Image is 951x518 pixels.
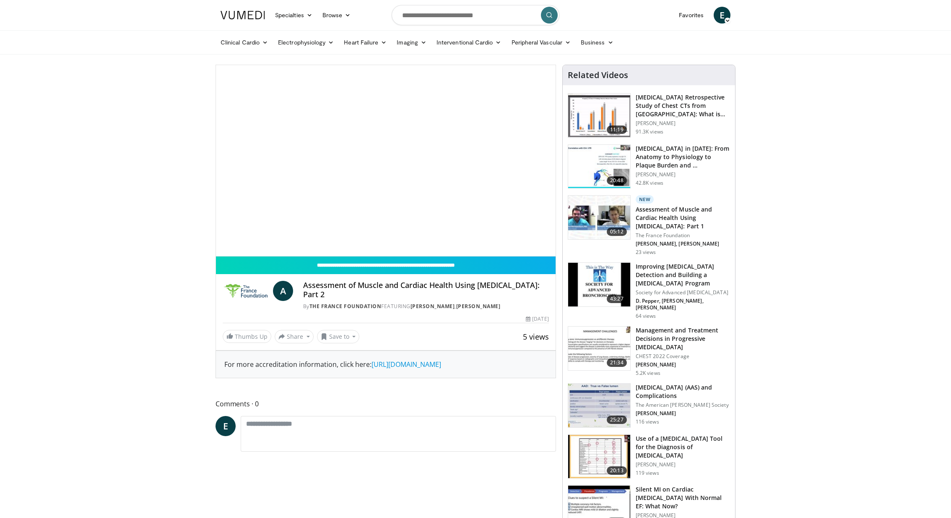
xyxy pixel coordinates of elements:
div: By FEATURING , [303,303,549,310]
a: 20:48 [MEDICAL_DATA] in [DATE]: From Anatomy to Physiology to Plaque Burden and … [PERSON_NAME] 4... [568,144,730,189]
img: 53aeef7e-3fbc-4855-a228-05a10d5ffb8a.150x105_q85_crop-smart_upscale.jpg [568,435,630,479]
p: 91.3K views [636,128,663,135]
p: New [636,195,654,204]
p: D. Pepper, [PERSON_NAME], [PERSON_NAME] [636,298,730,311]
a: 43:27 Improving [MEDICAL_DATA] Detection and Building a [MEDICAL_DATA] Program Society for Advanc... [568,262,730,319]
input: Search topics, interventions [392,5,559,25]
button: Save to [317,330,360,343]
h3: Use of a [MEDICAL_DATA] Tool for the Diagnosis of [MEDICAL_DATA] [636,434,730,460]
img: 823da73b-7a00-425d-bb7f-45c8b03b10c3.150x105_q85_crop-smart_upscale.jpg [568,145,630,188]
a: E [216,416,236,436]
div: [DATE] [526,315,548,323]
img: da6f2637-572c-4e26-9f3c-99c40a6d351c.150x105_q85_crop-smart_upscale.jpg [568,263,630,306]
a: Clinical Cardio [216,34,273,51]
a: Peripheral Vascular [507,34,576,51]
p: 116 views [636,419,659,425]
a: [URL][DOMAIN_NAME] [372,360,441,369]
p: [PERSON_NAME] [636,461,730,468]
a: [PERSON_NAME] [456,303,501,310]
a: [PERSON_NAME] [411,303,455,310]
a: Heart Failure [339,34,392,51]
span: 20:13 [607,466,627,475]
h3: Assessment of Muscle and Cardiac Health Using [MEDICAL_DATA]: Part 1 [636,205,730,230]
a: Specialties [270,7,317,24]
p: 64 views [636,313,656,319]
a: Interventional Cardio [431,34,507,51]
p: Society for Advanced [MEDICAL_DATA] [636,289,730,296]
a: Imaging [392,34,431,51]
p: 119 views [636,470,659,476]
span: 5 views [523,332,549,342]
span: 11:19 [607,126,627,134]
video-js: Video Player [216,65,556,256]
a: Browse [317,7,356,24]
h3: Management and Treatment Decisions in Progressive [MEDICAL_DATA] [636,326,730,351]
p: [PERSON_NAME] [636,361,730,368]
span: 25:27 [607,416,627,424]
h4: Related Videos [568,70,628,80]
h3: [MEDICAL_DATA] (AAS) and Complications [636,383,730,400]
span: Comments 0 [216,398,556,409]
span: 43:27 [607,295,627,303]
img: 6ccc95e5-92fb-4556-ac88-59144b238c7c.150x105_q85_crop-smart_upscale.jpg [568,384,630,427]
a: Favorites [674,7,709,24]
a: 05:12 New Assessment of Muscle and Cardiac Health Using [MEDICAL_DATA]: Part 1 The France Foundat... [568,195,730,256]
img: The France Foundation [223,281,270,301]
a: E [714,7,730,24]
h3: [MEDICAL_DATA] Retrospective Study of Chest CTs from [GEOGRAPHIC_DATA]: What is the Re… [636,93,730,118]
p: 23 views [636,249,656,256]
p: [PERSON_NAME], [PERSON_NAME] [636,241,730,247]
p: [PERSON_NAME] [636,120,730,127]
p: 5.2K views [636,370,660,377]
img: VuMedi Logo [221,11,265,19]
img: e068fbde-c28a-4cc7-b522-dd8887a390da.150x105_q85_crop-smart_upscale.jpg [568,327,630,370]
p: [PERSON_NAME] [636,410,730,417]
h3: Silent MI on Cardiac [MEDICAL_DATA] With Normal EF: What Now? [636,485,730,510]
img: c2eb46a3-50d3-446d-a553-a9f8510c7760.150x105_q85_crop-smart_upscale.jpg [568,94,630,137]
a: Business [576,34,618,51]
span: 21:34 [607,358,627,367]
h4: Assessment of Muscle and Cardiac Health Using [MEDICAL_DATA]: Part 2 [303,281,549,299]
p: [PERSON_NAME] [636,171,730,178]
h3: [MEDICAL_DATA] in [DATE]: From Anatomy to Physiology to Plaque Burden and … [636,144,730,170]
h3: Improving [MEDICAL_DATA] Detection and Building a [MEDICAL_DATA] Program [636,262,730,288]
a: 21:34 Management and Treatment Decisions in Progressive [MEDICAL_DATA] CHEST 2022 Coverage [PERSO... [568,326,730,377]
a: The France Foundation [309,303,382,310]
a: Thumbs Up [223,330,271,343]
p: CHEST 2022 Coverage [636,353,730,360]
div: For more accreditation information, click here: [224,359,547,369]
p: The American [PERSON_NAME] Society [636,402,730,408]
img: f92a5301-425b-4362-b7b0-74b4bb4951bc.150x105_q85_crop-smart_upscale.jpg [568,196,630,239]
a: 25:27 [MEDICAL_DATA] (AAS) and Complications The American [PERSON_NAME] Society [PERSON_NAME] 116... [568,383,730,428]
span: 20:48 [607,176,627,185]
a: A [273,281,293,301]
p: The France Foundation [636,232,730,239]
a: Electrophysiology [273,34,339,51]
span: 05:12 [607,228,627,236]
a: 20:13 Use of a [MEDICAL_DATA] Tool for the Diagnosis of [MEDICAL_DATA] [PERSON_NAME] 119 views [568,434,730,479]
button: Share [275,330,314,343]
a: 11:19 [MEDICAL_DATA] Retrospective Study of Chest CTs from [GEOGRAPHIC_DATA]: What is the Re… [PE... [568,93,730,138]
p: 42.8K views [636,180,663,186]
